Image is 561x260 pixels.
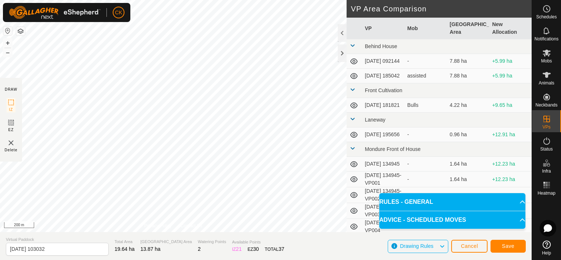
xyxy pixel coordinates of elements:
[236,246,242,252] span: 21
[379,198,433,206] span: RULES - GENERAL
[247,245,259,253] div: EZ
[232,245,242,253] div: IZ
[407,131,444,138] div: -
[232,239,284,245] span: Available Points
[535,37,558,41] span: Notifications
[400,243,433,249] span: Drawing Rules
[265,245,284,253] div: TOTAL
[8,127,14,133] span: EZ
[489,18,532,39] th: New Allocation
[407,72,444,80] div: assisted
[407,176,444,183] div: -
[144,223,172,229] a: Privacy Policy
[362,219,405,235] td: [DATE] 134945-VP004
[7,138,15,147] img: VP
[447,98,489,113] td: 4.22 ha
[447,127,489,142] td: 0.96 ha
[539,81,554,85] span: Animals
[541,59,552,63] span: Mobs
[542,169,551,173] span: Infra
[362,54,405,69] td: [DATE] 092144
[362,157,405,171] td: [DATE] 134945
[365,43,397,49] span: Behind House
[447,69,489,83] td: 7.88 ha
[5,87,17,92] div: DRAW
[198,239,226,245] span: Watering Points
[115,246,135,252] span: 19.64 ha
[115,239,135,245] span: Total Area
[362,171,405,187] td: [DATE] 134945-VP001
[362,98,405,113] td: [DATE] 181821
[362,69,405,83] td: [DATE] 185042
[5,147,18,153] span: Delete
[3,48,12,57] button: –
[6,236,109,243] span: Virtual Paddock
[141,239,192,245] span: [GEOGRAPHIC_DATA] Area
[535,103,557,107] span: Neckbands
[198,246,201,252] span: 2
[538,191,555,195] span: Heatmap
[489,187,532,203] td: +12.23 ha
[3,26,12,35] button: Reset Map
[447,18,489,39] th: [GEOGRAPHIC_DATA] Area
[365,117,386,123] span: Laneway
[141,246,161,252] span: 13.87 ha
[181,223,202,229] a: Contact Us
[3,39,12,47] button: +
[379,216,466,224] span: ADVICE - SCHEDULED MOVES
[447,171,489,187] td: 1.64 ha
[9,107,13,112] span: IZ
[362,187,405,203] td: [DATE] 134945-VP002
[407,57,444,65] div: -
[489,171,532,187] td: +12.23 ha
[532,238,561,258] a: Help
[16,27,25,36] button: Map Layers
[502,243,514,249] span: Save
[489,127,532,142] td: +12.91 ha
[9,6,101,19] img: Gallagher Logo
[407,160,444,168] div: -
[489,54,532,69] td: +5.99 ha
[540,147,553,151] span: Status
[447,157,489,171] td: 1.64 ha
[362,18,405,39] th: VP
[365,87,402,93] span: Front Cultivation
[362,127,405,142] td: [DATE] 195656
[489,98,532,113] td: +9.65 ha
[404,18,447,39] th: Mob
[279,246,285,252] span: 37
[542,251,551,255] span: Help
[365,146,421,152] span: Mondure Front of House
[351,4,532,13] h2: VP Area Comparison
[461,243,478,249] span: Cancel
[379,193,525,211] p-accordion-header: RULES - GENERAL
[536,15,557,19] span: Schedules
[407,191,444,199] div: -
[491,240,526,253] button: Save
[407,101,444,109] div: Bulls
[489,157,532,171] td: +12.23 ha
[253,246,259,252] span: 30
[489,69,532,83] td: +5.99 ha
[379,211,525,229] p-accordion-header: ADVICE - SCHEDULED MOVES
[115,9,122,17] span: CK
[447,187,489,203] td: 1.64 ha
[447,54,489,69] td: 7.88 ha
[362,203,405,219] td: [DATE] 134945-VP003
[542,125,550,129] span: VPs
[451,240,488,253] button: Cancel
